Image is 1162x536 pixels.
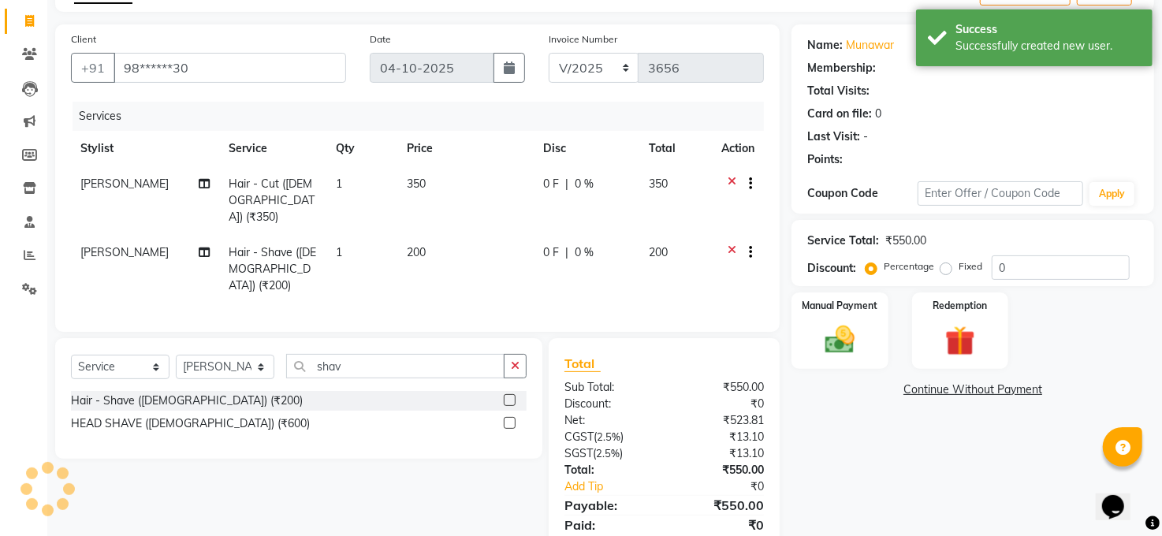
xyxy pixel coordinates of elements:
[665,412,777,429] div: ₹523.81
[597,430,620,443] span: 2.5%
[863,128,868,145] div: -
[229,245,316,292] span: Hair - Shave ([DEMOGRAPHIC_DATA]) (₹200)
[553,429,665,445] div: ( )
[955,38,1141,54] div: Successfully created new user.
[219,131,326,166] th: Service
[336,245,342,259] span: 1
[807,128,860,145] div: Last Visit:
[955,21,1141,38] div: Success
[553,496,665,515] div: Payable:
[807,83,870,99] div: Total Visits:
[884,259,934,274] label: Percentage
[397,131,534,166] th: Price
[564,430,594,444] span: CGST
[807,151,843,168] div: Points:
[564,355,601,372] span: Total
[816,322,865,357] img: _cash.svg
[553,516,665,534] div: Paid:
[807,260,856,277] div: Discount:
[286,354,505,378] input: Search or Scan
[875,106,881,122] div: 0
[229,177,315,224] span: Hair - Cut ([DEMOGRAPHIC_DATA]) (₹350)
[553,462,665,478] div: Total:
[80,177,169,191] span: [PERSON_NAME]
[370,32,391,47] label: Date
[407,177,426,191] span: 350
[803,299,878,313] label: Manual Payment
[543,176,559,192] span: 0 F
[807,185,918,202] div: Coupon Code
[71,393,303,409] div: Hair - Shave ([DEMOGRAPHIC_DATA]) (₹200)
[575,244,594,261] span: 0 %
[712,131,764,166] th: Action
[71,32,96,47] label: Client
[564,446,593,460] span: SGST
[543,244,559,261] span: 0 F
[807,37,843,54] div: Name:
[807,60,876,76] div: Membership:
[649,177,668,191] span: 350
[807,106,872,122] div: Card on file:
[1096,473,1146,520] iframe: chat widget
[71,53,115,83] button: +91
[649,245,668,259] span: 200
[553,478,683,495] a: Add Tip
[596,447,620,460] span: 2.5%
[553,445,665,462] div: ( )
[71,131,219,166] th: Stylist
[683,478,776,495] div: ₹0
[665,379,777,396] div: ₹550.00
[665,396,777,412] div: ₹0
[553,412,665,429] div: Net:
[936,322,985,359] img: _gift.svg
[80,245,169,259] span: [PERSON_NAME]
[336,177,342,191] span: 1
[918,181,1083,206] input: Enter Offer / Coupon Code
[549,32,617,47] label: Invoice Number
[565,244,568,261] span: |
[73,102,776,131] div: Services
[959,259,982,274] label: Fixed
[407,245,426,259] span: 200
[665,429,777,445] div: ₹13.10
[795,382,1151,398] a: Continue Without Payment
[933,299,987,313] label: Redemption
[639,131,712,166] th: Total
[665,496,777,515] div: ₹550.00
[71,415,310,432] div: HEAD SHAVE ([DEMOGRAPHIC_DATA]) (₹600)
[575,176,594,192] span: 0 %
[665,462,777,478] div: ₹550.00
[326,131,397,166] th: Qty
[114,53,346,83] input: Search by Name/Mobile/Email/Code
[565,176,568,192] span: |
[534,131,639,166] th: Disc
[553,379,665,396] div: Sub Total:
[665,516,777,534] div: ₹0
[1089,182,1134,206] button: Apply
[846,37,894,54] a: Munawar
[553,396,665,412] div: Discount:
[807,233,879,249] div: Service Total:
[665,445,777,462] div: ₹13.10
[885,233,926,249] div: ₹550.00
